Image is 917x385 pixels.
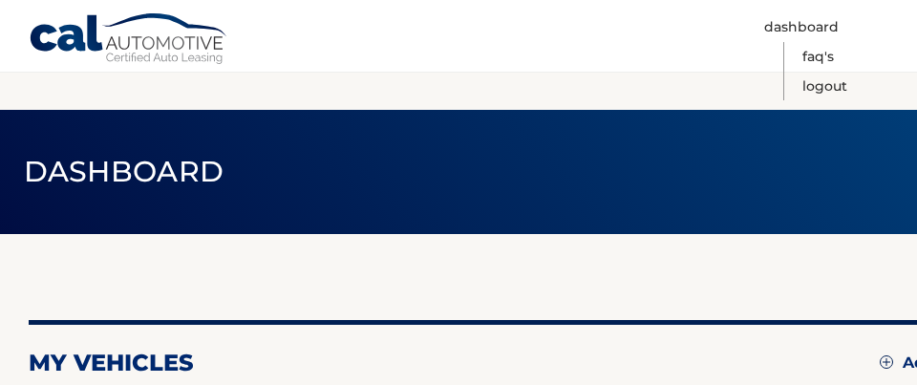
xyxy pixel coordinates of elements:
a: Dashboard [764,12,839,42]
span: Dashboard [24,154,224,189]
a: FAQ's [802,42,834,72]
a: Cal Automotive [29,12,229,68]
h2: my vehicles [29,349,194,377]
a: Logout [802,72,847,101]
img: add.svg [880,355,893,369]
